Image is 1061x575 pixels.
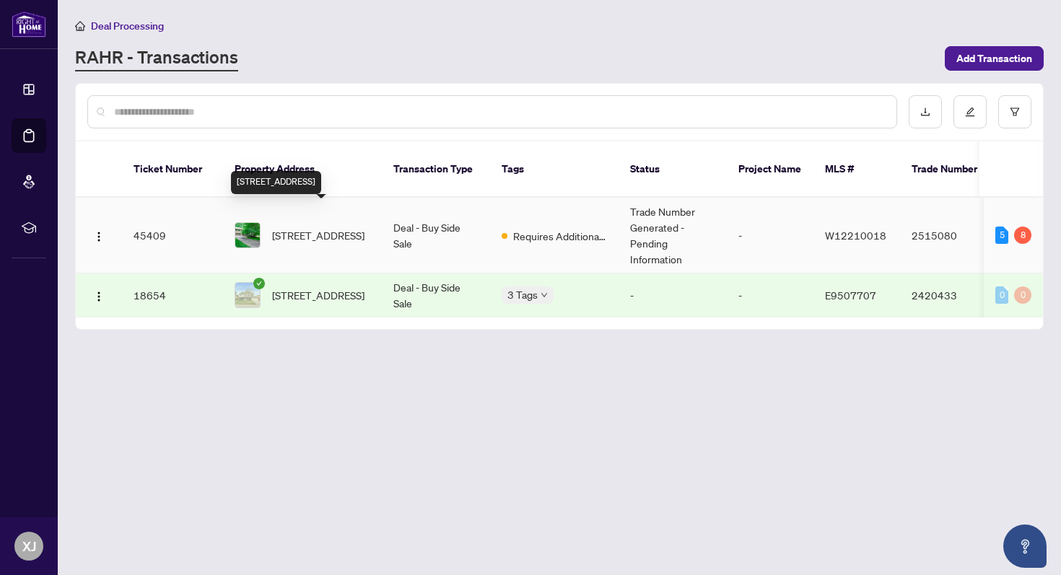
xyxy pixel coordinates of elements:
span: edit [965,107,975,117]
button: Add Transaction [945,46,1044,71]
span: Requires Additional Docs [513,228,607,244]
th: Project Name [727,141,813,198]
img: thumbnail-img [235,283,260,307]
span: [STREET_ADDRESS] [272,227,364,243]
th: MLS # [813,141,900,198]
td: Trade Number Generated - Pending Information [619,198,727,273]
span: W12210018 [825,229,886,242]
td: - [727,273,813,317]
span: Add Transaction [956,47,1032,70]
td: 2420433 [900,273,1001,317]
div: 0 [1014,286,1031,304]
div: [STREET_ADDRESS] [231,171,321,194]
th: Property Address [223,141,382,198]
button: edit [953,95,987,128]
a: RAHR - Transactions [75,45,238,71]
span: download [920,107,930,117]
th: Tags [490,141,619,198]
button: download [909,95,942,128]
td: 45409 [122,198,223,273]
span: [STREET_ADDRESS] [272,287,364,303]
td: - [619,273,727,317]
span: E9507707 [825,289,876,302]
th: Status [619,141,727,198]
span: check-circle [253,278,265,289]
button: filter [998,95,1031,128]
span: 3 Tags [507,286,538,303]
button: Open asap [1003,524,1047,568]
img: Logo [93,291,105,302]
div: 8 [1014,227,1031,244]
td: - [727,198,813,273]
td: Deal - Buy Side Sale [382,273,490,317]
td: 2515080 [900,198,1001,273]
button: Logo [87,284,110,307]
th: Trade Number [900,141,1001,198]
span: Deal Processing [91,19,164,32]
img: thumbnail-img [235,223,260,247]
span: filter [1010,107,1020,117]
th: Transaction Type [382,141,490,198]
span: home [75,21,85,31]
img: logo [12,11,46,38]
button: Logo [87,224,110,247]
span: down [541,291,548,299]
td: Deal - Buy Side Sale [382,198,490,273]
div: 0 [995,286,1008,304]
div: 5 [995,227,1008,244]
td: 18654 [122,273,223,317]
span: XJ [22,536,36,556]
img: Logo [93,231,105,242]
th: Ticket Number [122,141,223,198]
